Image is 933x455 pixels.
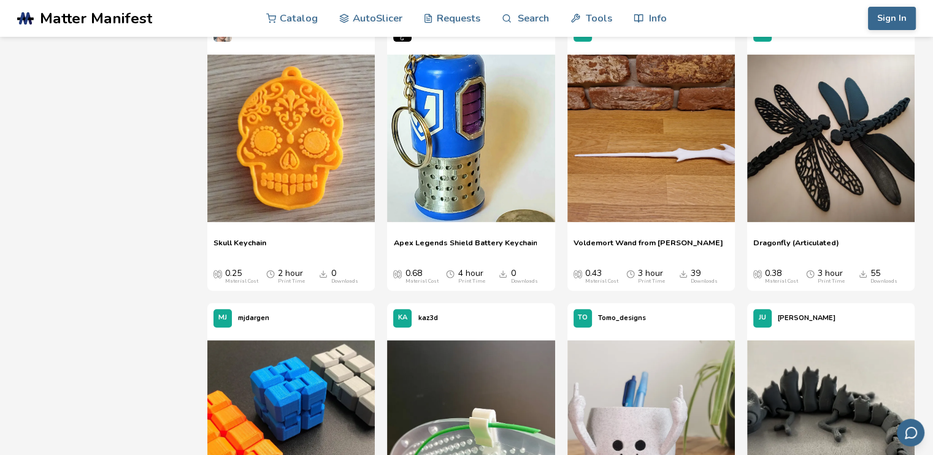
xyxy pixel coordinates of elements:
[510,269,537,285] div: 0
[218,314,227,322] span: MJ
[578,314,588,322] span: TO
[691,278,718,285] div: Downloads
[393,269,402,278] span: Average Cost
[598,312,646,324] p: Tomo_designs
[331,269,358,285] div: 0
[574,269,582,278] span: Average Cost
[859,269,867,278] span: Downloads
[638,269,665,285] div: 3 hour
[405,269,438,285] div: 0.68
[753,269,762,278] span: Average Cost
[691,269,718,285] div: 39
[446,269,455,278] span: Average Print Time
[574,238,723,256] a: Voldemort Wand from [PERSON_NAME]
[405,278,438,285] div: Material Cost
[679,269,688,278] span: Downloads
[393,238,537,256] a: Apex Legends Shield Battery Keychain
[870,278,897,285] div: Downloads
[585,269,618,285] div: 0.43
[278,278,305,285] div: Print Time
[278,269,305,285] div: 2 hour
[458,278,485,285] div: Print Time
[266,269,275,278] span: Average Print Time
[458,269,485,285] div: 4 hour
[765,269,798,285] div: 0.38
[319,269,328,278] span: Downloads
[778,312,835,324] p: [PERSON_NAME]
[638,278,665,285] div: Print Time
[499,269,507,278] span: Downloads
[818,269,845,285] div: 3 hour
[238,312,269,324] p: mjdargen
[818,278,845,285] div: Print Time
[806,269,815,278] span: Average Print Time
[40,10,152,27] span: Matter Manifest
[510,278,537,285] div: Downloads
[225,278,258,285] div: Material Cost
[626,269,635,278] span: Average Print Time
[765,278,798,285] div: Material Cost
[398,314,407,322] span: KA
[759,314,766,322] span: JU
[225,269,258,285] div: 0.25
[753,238,839,256] a: Dragonfly (Articulated)
[331,278,358,285] div: Downloads
[213,269,222,278] span: Average Cost
[213,238,266,256] a: Skull Keychain
[868,7,916,30] button: Sign In
[418,312,437,324] p: kaz3d
[585,278,618,285] div: Material Cost
[870,269,897,285] div: 55
[897,419,924,446] button: Send feedback via email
